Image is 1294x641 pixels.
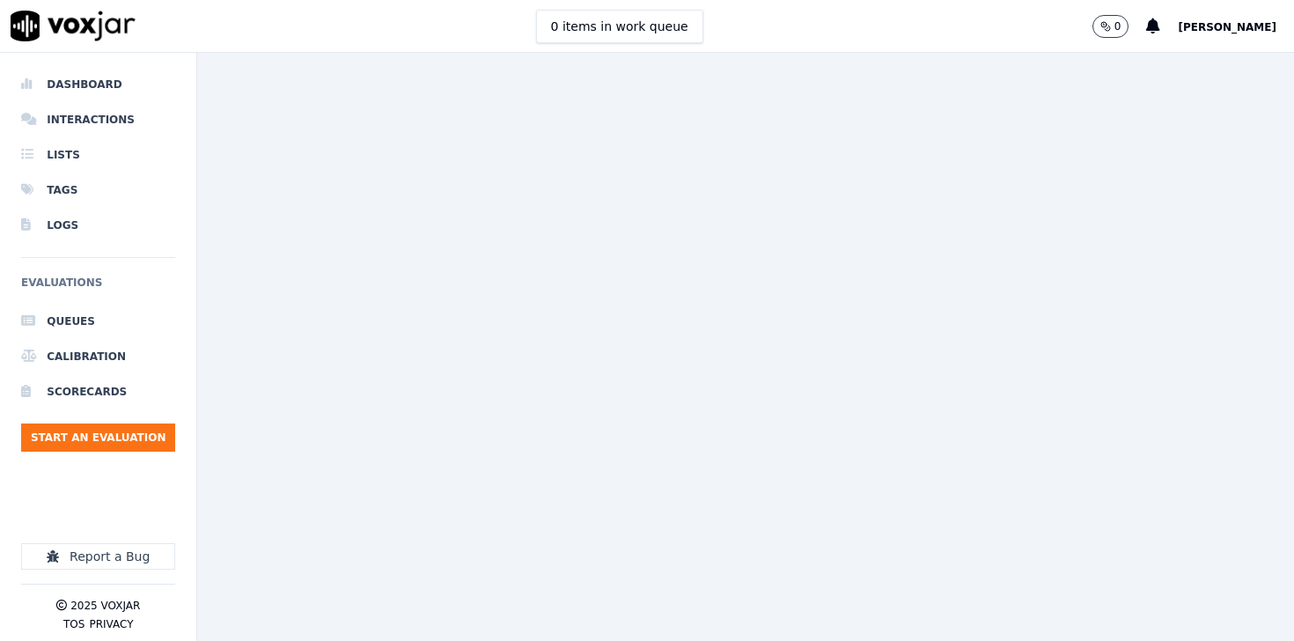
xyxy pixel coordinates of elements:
[11,11,136,41] img: voxjar logo
[21,374,175,409] a: Scorecards
[63,617,85,631] button: TOS
[21,304,175,339] a: Queues
[21,339,175,374] a: Calibration
[21,208,175,243] a: Logs
[21,424,175,452] button: Start an Evaluation
[70,599,140,613] p: 2025 Voxjar
[536,10,703,43] button: 0 items in work queue
[21,173,175,208] a: Tags
[21,272,175,304] h6: Evaluations
[21,137,175,173] a: Lists
[1178,16,1294,37] button: [PERSON_NAME]
[21,102,175,137] a: Interactions
[1178,21,1276,33] span: [PERSON_NAME]
[1092,15,1129,38] button: 0
[1114,19,1121,33] p: 0
[89,617,133,631] button: Privacy
[21,543,175,570] button: Report a Bug
[21,67,175,102] a: Dashboard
